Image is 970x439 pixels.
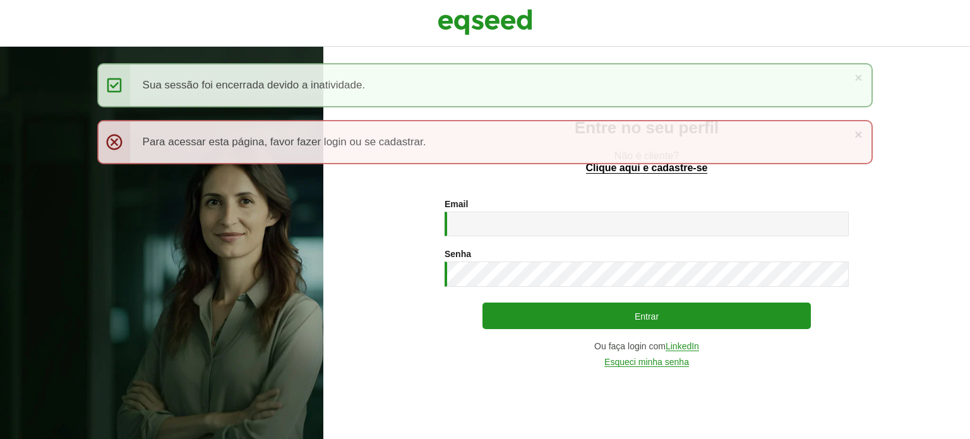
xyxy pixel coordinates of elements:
[445,342,849,351] div: Ou faça login com
[438,6,532,38] img: EqSeed Logo
[97,63,873,107] div: Sua sessão foi encerrada devido a inatividade.
[854,71,862,84] a: ×
[97,120,873,164] div: Para acessar esta página, favor fazer login ou se cadastrar.
[854,128,862,141] a: ×
[604,358,689,367] a: Esqueci minha senha
[666,342,699,351] a: LinkedIn
[445,200,468,208] label: Email
[445,250,471,258] label: Senha
[482,303,811,329] button: Entrar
